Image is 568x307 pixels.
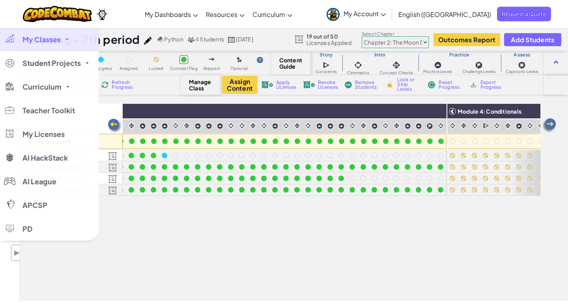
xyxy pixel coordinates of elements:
[217,123,223,129] img: IconPracticeLevel.svg
[526,122,534,129] img: IconCinematic.svg
[194,123,201,129] img: IconPracticeLevel.svg
[22,131,65,138] span: My Licenses
[516,123,522,129] img: IconPracticeLevel.svg
[471,122,478,129] img: IconCinematic.svg
[423,69,452,74] span: Practice Levels
[344,9,386,18] span: My Account
[458,108,521,115] span: Module 4: Conditionals
[483,122,490,130] img: IconCutscene.svg
[398,10,491,19] span: English ([GEOGRAPHIC_DATA])
[161,123,168,129] img: IconPracticeLevel.svg
[261,81,273,88] img: IconLicenseApply.svg
[195,36,224,43] span: 4 Students
[397,77,420,92] span: Lock or Skip Levels
[13,247,20,258] span: ▶
[282,122,290,129] img: IconCinematic.svg
[145,10,191,19] span: My Dashboards
[323,61,331,69] img: IconCutscene.svg
[249,122,257,129] img: IconInteractive.svg
[272,123,278,129] img: IconPracticeLevel.svg
[327,8,340,21] img: avatar
[90,66,112,71] span: In Progress
[418,52,501,58] h3: Practice
[305,122,312,129] img: IconCinematic.svg
[386,81,394,88] img: IconLock.svg
[433,33,500,46] button: Outcomes Report
[437,122,445,129] img: IconCinematic.svg
[316,123,323,129] img: IconPracticeLevel.svg
[504,122,512,129] img: IconInteractive.svg
[22,36,61,43] span: My Classes
[318,80,338,90] span: Revoke Licenses
[209,58,215,61] img: IconSkippedLevel.svg
[504,33,561,46] button: Add Students
[541,118,557,133] img: Arrow_Left.png
[101,81,108,88] img: IconReload.svg
[306,33,352,39] span: 19 out of 50
[501,52,544,58] h3: Assess
[22,60,81,67] span: Student Projects
[349,122,356,129] img: IconCinematic.svg
[108,186,117,195] img: Licensed
[393,122,400,129] img: IconInteractive.svg
[128,122,135,129] img: IconInteractive.svg
[183,122,191,129] img: IconInteractive.svg
[236,36,253,43] span: [DATE]
[345,81,352,88] img: IconRemoveStudents.svg
[394,4,495,25] a: English ([GEOGRAPHIC_DATA])
[391,60,402,71] img: IconInteractive.svg
[428,81,435,88] img: IconReset.svg
[379,71,413,75] span: Concept Checks
[303,81,315,88] img: IconLicenseRevoke.svg
[460,122,467,129] img: IconInteractive.svg
[252,10,285,19] span: Curriculum
[144,37,152,45] img: iconPencil.svg
[293,122,301,129] img: IconInteractive.svg
[230,66,248,71] span: Optional
[360,122,367,129] img: IconInteractive.svg
[172,122,179,129] img: IconCinematic.svg
[257,57,263,63] img: IconHint.svg
[323,2,390,26] a: My Account
[164,36,183,43] span: Python
[248,4,296,25] a: Curriculum
[338,123,345,129] img: IconPracticeLevel.svg
[139,123,146,129] img: IconPracticeLevel.svg
[342,52,418,58] h3: Intro
[202,4,248,25] a: Resources
[149,66,163,71] span: Locked
[108,152,117,161] img: Licensed
[497,7,551,21] span: Request a Quote
[120,66,138,71] span: Assigned
[23,6,92,22] img: CodeCombat logo
[310,52,342,58] h3: Story
[537,122,545,129] img: IconInteractive.svg
[22,154,68,161] span: AI HackStack
[189,79,212,91] span: Manage Class
[203,66,220,71] span: Skipped
[187,37,194,43] img: MultipleUsers.png
[22,107,75,114] span: Teacher Toolkit
[506,69,538,74] span: Capstone Levels
[518,61,526,69] img: IconCapstoneLevel.svg
[141,4,202,25] a: My Dashboards
[404,123,411,129] img: IconPracticeLevel.svg
[158,37,164,43] img: python.png
[22,83,62,90] span: Curriculum
[222,76,258,94] button: Assign Content
[227,122,235,129] img: IconCinematic.svg
[475,61,483,69] img: IconChallengeLevel.svg
[276,80,296,90] span: Apply Licenses
[426,123,433,129] img: IconChallengeLevel.svg
[439,80,462,90] span: Reset Progress
[347,71,369,75] span: Cinematics
[150,123,157,129] img: IconPracticeLevel.svg
[107,118,123,134] img: Arrow_Left.png
[237,57,242,63] img: IconOptionalLevel.svg
[327,123,334,129] img: IconPracticeLevel.svg
[480,80,504,90] span: Export Progress
[449,122,456,129] img: IconCinematic.svg
[260,122,268,129] img: IconCinematic.svg
[206,10,237,19] span: Resources
[355,80,379,90] span: Remove Students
